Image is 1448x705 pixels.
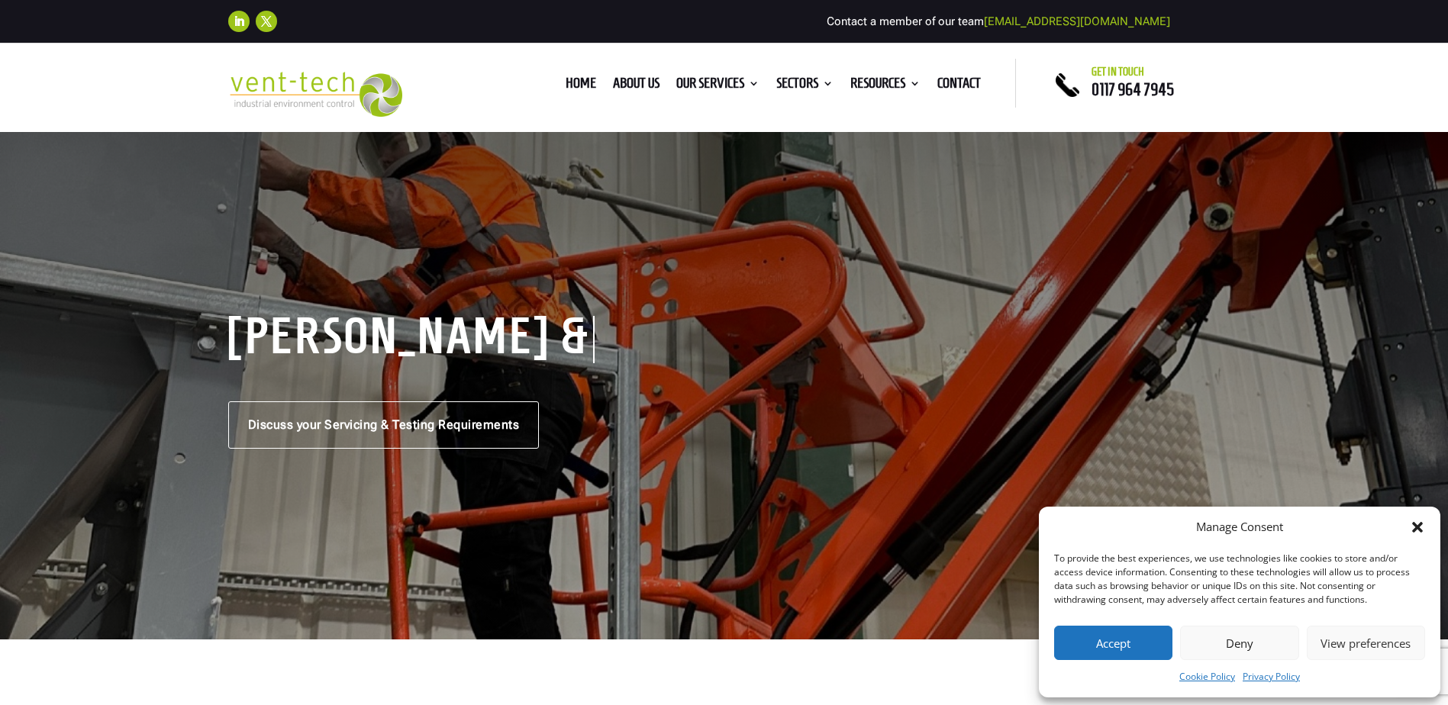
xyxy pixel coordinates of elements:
div: Close dialog [1410,520,1425,535]
div: Manage Consent [1196,518,1283,536]
a: [EMAIL_ADDRESS][DOMAIN_NAME] [984,14,1170,28]
button: View preferences [1307,626,1425,660]
a: Privacy Policy [1243,668,1300,686]
a: Cookie Policy [1179,668,1235,686]
h1: [PERSON_NAME] & Testing: From [GEOGRAPHIC_DATA] to [GEOGRAPHIC_DATA] & Beyond [228,316,595,363]
a: Contact [937,78,981,95]
a: 0117 964 7945 [1092,80,1174,98]
button: Accept [1054,626,1172,660]
a: Follow on LinkedIn [228,11,250,32]
a: Discuss your Servicing & Testing Requirements [228,401,540,449]
a: Our Services [676,78,759,95]
a: About us [613,78,660,95]
a: Home [566,78,596,95]
span: Contact a member of our team [827,14,1170,28]
a: Resources [850,78,921,95]
span: Get in touch [1092,66,1144,78]
a: Follow on X [256,11,277,32]
img: 2023-09-27T08_35_16.549ZVENT-TECH---Clear-background [228,72,403,117]
div: To provide the best experiences, we use technologies like cookies to store and/or access device i... [1054,552,1424,607]
button: Deny [1180,626,1298,660]
a: Sectors [776,78,834,95]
